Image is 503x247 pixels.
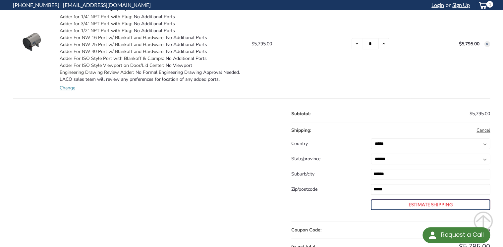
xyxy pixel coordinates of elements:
[291,227,321,233] strong: Coupon Code:
[476,127,490,133] span: Cancel
[427,230,438,240] img: round button
[476,127,490,134] button: Add Info
[60,20,132,27] dt: Adder for 3/4" NPT Port with Plug:
[291,127,311,133] strong: Shipping:
[60,62,164,69] dt: Adder For ISO Style Viewport on Door/Lid Center:
[473,211,493,231] svg: submit
[291,111,310,117] strong: Subtotal:
[60,27,245,34] dd: No Additional Ports
[470,111,490,117] span: $5,795.00
[291,138,308,149] label: Country
[362,38,378,49] input: 18" X 20" Horizontal High (HH) Vacuum Chamber
[473,211,493,231] div: Scroll Back to Top
[60,20,245,27] dd: No Additional Ports
[441,227,483,242] div: Request a Call
[291,184,317,195] label: Zip/postcode
[60,5,166,11] a: 18" X 20" Horizontal High (HH) Vacuum Chamber
[291,169,314,179] label: Suburb/city
[60,69,134,76] dt: Engineering Drawing Review Adder:
[422,227,490,243] div: Request a Call
[60,55,164,62] dt: Adder For ISO Style Port with Blankoff & Clamps:
[60,13,245,20] dd: No Additional Ports
[459,41,479,47] strong: $5,795.00
[13,27,53,60] img: 18" X 20" HH Vacuum Chamber
[60,13,132,20] dt: Adder for 1/4" NPT Port with Plug:
[291,154,320,164] label: State/province
[60,48,164,55] dt: Adder For NW 40 Port w/ Blankoff and Hardware:
[444,2,451,8] span: or
[60,34,164,41] dt: Adder For NW 16 Port w/ Blankoff and Hardware:
[251,41,272,47] span: $5,795.00
[60,27,132,34] dt: Adder for 1/2" NPT Port with Plug:
[60,69,245,83] dd: No Formal Engineering Drawing Approval Needed. LACO sales team will review any preferences for lo...
[484,41,490,47] button: Remove 18" X 20" Horizontal High (HH) Vacuum Chamber from cart
[473,0,490,10] a: cart-preview-dropdown
[60,41,164,48] dt: Adder For NW 25 Port w/ Blankoff and Hardware:
[371,199,490,210] button: Estimate Shipping
[486,1,493,8] span: 1
[60,85,75,91] a: Change options for 18" X 20" Horizontal High (HH) Vacuum Chamber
